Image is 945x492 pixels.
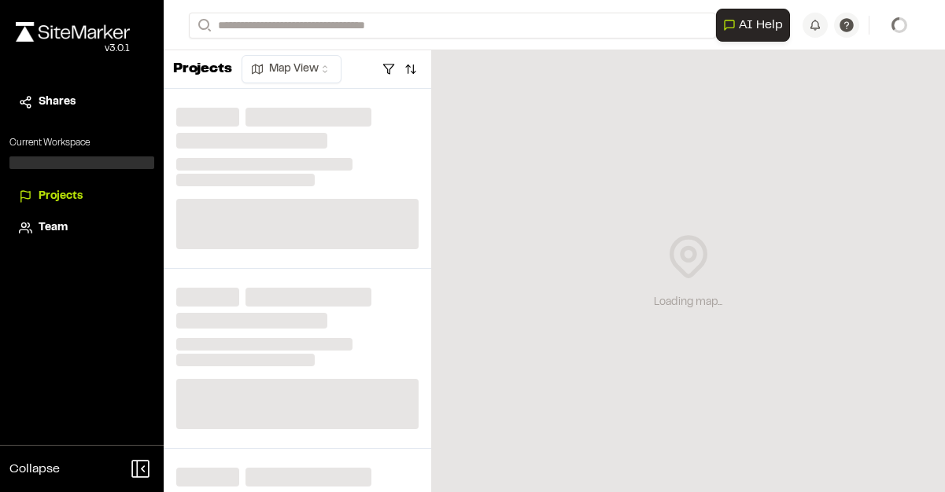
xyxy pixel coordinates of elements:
[19,219,145,237] a: Team
[39,188,83,205] span: Projects
[716,9,796,42] div: Open AI Assistant
[39,94,76,111] span: Shares
[16,22,130,42] img: rebrand.png
[39,219,68,237] span: Team
[189,13,217,39] button: Search
[19,188,145,205] a: Projects
[654,294,722,311] div: Loading map...
[716,9,790,42] button: Open AI Assistant
[9,460,60,479] span: Collapse
[9,136,154,150] p: Current Workspace
[739,16,783,35] span: AI Help
[16,42,130,56] div: Oh geez...please don't...
[173,59,232,80] p: Projects
[19,94,145,111] a: Shares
